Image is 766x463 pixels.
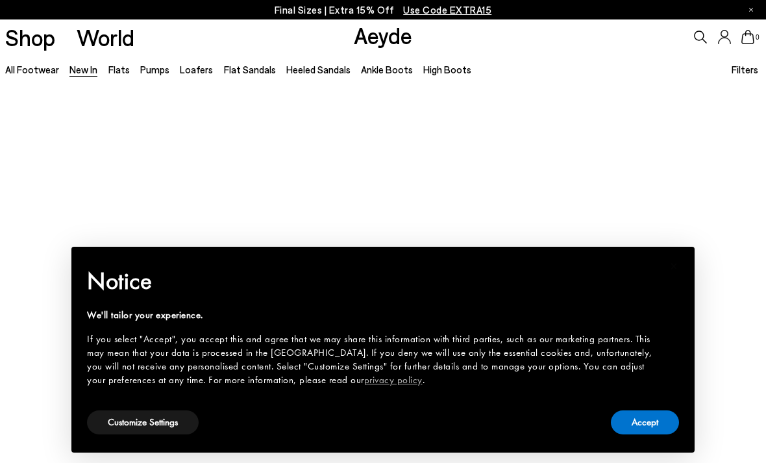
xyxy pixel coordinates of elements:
span: × [670,256,678,276]
div: If you select "Accept", you accept this and agree that we may share this information with third p... [87,332,658,387]
a: privacy policy [364,373,423,386]
h2: Notice [87,264,658,298]
button: Customize Settings [87,410,199,434]
div: We'll tailor your experience. [87,308,658,322]
button: Close this notice [658,251,689,282]
button: Accept [611,410,679,434]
